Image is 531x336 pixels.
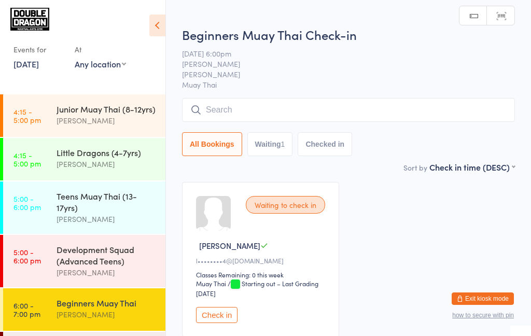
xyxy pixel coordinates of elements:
[13,151,41,167] time: 4:15 - 5:00 pm
[3,235,165,287] a: 5:00 -6:00 pmDevelopment Squad (Advanced Teens)[PERSON_NAME]
[281,140,285,148] div: 1
[196,279,226,288] div: Muay Thai
[3,138,165,180] a: 4:15 -5:00 pmLittle Dragons (4-7yrs)[PERSON_NAME]
[57,147,157,158] div: Little Dragons (4-7yrs)
[57,115,157,127] div: [PERSON_NAME]
[246,196,325,214] div: Waiting to check in
[75,41,126,58] div: At
[57,103,157,115] div: Junior Muay Thai (8-12yrs)
[57,244,157,267] div: Development Squad (Advanced Teens)
[10,8,49,31] img: Double Dragon Gym
[13,301,40,318] time: 6:00 - 7:00 pm
[182,79,515,90] span: Muay Thai
[196,279,318,298] span: / Starting out – Last Grading [DATE]
[57,267,157,278] div: [PERSON_NAME]
[452,292,514,305] button: Exit kiosk mode
[57,297,157,309] div: Beginners Muay Thai
[182,48,499,59] span: [DATE] 6:00pm
[3,94,165,137] a: 4:15 -5:00 pmJunior Muay Thai (8-12yrs)[PERSON_NAME]
[57,309,157,320] div: [PERSON_NAME]
[182,59,499,69] span: [PERSON_NAME]
[13,58,39,69] a: [DATE]
[196,256,328,265] div: l••••••••4@[DOMAIN_NAME]
[429,161,515,173] div: Check in time (DESC)
[182,26,515,43] h2: Beginners Muay Thai Check-in
[13,107,41,124] time: 4:15 - 5:00 pm
[182,69,499,79] span: [PERSON_NAME]
[196,270,328,279] div: Classes Remaining: 0 this week
[199,240,260,251] span: [PERSON_NAME]
[3,288,165,331] a: 6:00 -7:00 pmBeginners Muay Thai[PERSON_NAME]
[57,190,157,213] div: Teens Muay Thai (13-17yrs)
[403,162,427,173] label: Sort by
[196,307,237,323] button: Check in
[13,41,64,58] div: Events for
[452,312,514,319] button: how to secure with pin
[182,132,242,156] button: All Bookings
[57,213,157,225] div: [PERSON_NAME]
[13,248,41,264] time: 5:00 - 6:00 pm
[298,132,352,156] button: Checked in
[247,132,293,156] button: Waiting1
[3,181,165,234] a: 5:00 -6:00 pmTeens Muay Thai (13-17yrs)[PERSON_NAME]
[13,194,41,211] time: 5:00 - 6:00 pm
[57,158,157,170] div: [PERSON_NAME]
[75,58,126,69] div: Any location
[182,98,515,122] input: Search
